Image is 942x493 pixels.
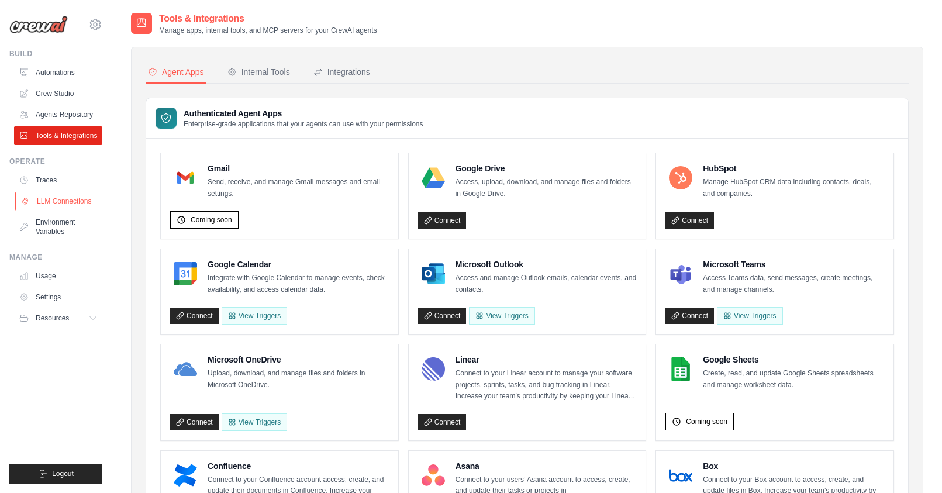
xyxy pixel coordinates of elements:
a: Settings [14,288,102,306]
img: HubSpot Logo [669,166,692,189]
div: Agent Apps [148,66,204,78]
a: Connect [170,308,219,324]
span: Coming soon [191,215,232,225]
div: Integrations [313,66,370,78]
h4: Microsoft Teams [703,258,884,270]
img: Box Logo [669,464,692,487]
a: Usage [14,267,102,285]
a: Traces [14,171,102,189]
img: Google Calendar Logo [174,262,197,285]
h4: Microsoft OneDrive [208,354,389,366]
: View Triggers [469,307,534,325]
img: Asana Logo [422,464,445,487]
span: Coming soon [686,417,727,426]
a: Connect [665,308,714,324]
img: Google Sheets Logo [669,357,692,381]
div: Internal Tools [227,66,290,78]
button: Resources [14,309,102,327]
h4: Google Sheets [703,354,884,366]
h4: Confluence [208,460,389,472]
h4: Asana [456,460,637,472]
: View Triggers [222,413,287,431]
a: Automations [14,63,102,82]
p: Send, receive, and manage Gmail messages and email settings. [208,177,389,199]
a: Connect [665,212,714,229]
h2: Tools & Integrations [159,12,377,26]
p: Manage HubSpot CRM data including contacts, deals, and companies. [703,177,884,199]
a: Agents Repository [14,105,102,124]
img: Logo [9,16,68,33]
p: Access Teams data, send messages, create meetings, and manage channels. [703,273,884,295]
a: Tools & Integrations [14,126,102,145]
img: Gmail Logo [174,166,197,189]
h4: Box [703,460,884,472]
div: Manage [9,253,102,262]
div: Operate [9,157,102,166]
button: Internal Tools [225,61,292,84]
p: Access, upload, download, and manage files and folders in Google Drive. [456,177,637,199]
img: Linear Logo [422,357,445,381]
a: Environment Variables [14,213,102,241]
p: Upload, download, and manage files and folders in Microsoft OneDrive. [208,368,389,391]
img: Microsoft OneDrive Logo [174,357,197,381]
p: Manage apps, internal tools, and MCP servers for your CrewAI agents [159,26,377,35]
a: LLM Connections [15,192,103,211]
h4: Google Calendar [208,258,389,270]
img: Google Drive Logo [422,166,445,189]
a: Connect [170,414,219,430]
: View Triggers [717,307,782,325]
h4: Google Drive [456,163,637,174]
button: View Triggers [222,307,287,325]
a: Connect [418,212,467,229]
img: Microsoft Teams Logo [669,262,692,285]
h4: HubSpot [703,163,884,174]
img: Confluence Logo [174,464,197,487]
a: Crew Studio [14,84,102,103]
span: Resources [36,313,69,323]
button: Integrations [311,61,372,84]
p: Connect to your Linear account to manage your software projects, sprints, tasks, and bug tracking... [456,368,637,402]
img: Microsoft Outlook Logo [422,262,445,285]
button: Logout [9,464,102,484]
div: Build [9,49,102,58]
h4: Microsoft Outlook [456,258,637,270]
span: Logout [52,469,74,478]
a: Connect [418,414,467,430]
p: Access and manage Outlook emails, calendar events, and contacts. [456,273,637,295]
h4: Gmail [208,163,389,174]
p: Integrate with Google Calendar to manage events, check availability, and access calendar data. [208,273,389,295]
button: Agent Apps [146,61,206,84]
p: Create, read, and update Google Sheets spreadsheets and manage worksheet data. [703,368,884,391]
a: Connect [418,308,467,324]
h4: Linear [456,354,637,366]
p: Enterprise-grade applications that your agents can use with your permissions [184,119,423,129]
h3: Authenticated Agent Apps [184,108,423,119]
